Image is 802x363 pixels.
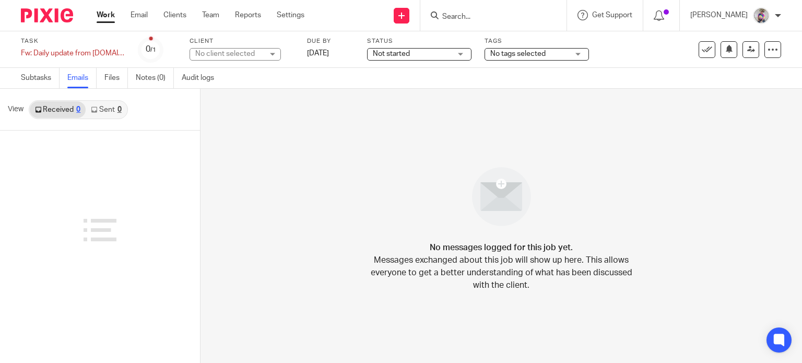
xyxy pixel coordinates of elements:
p: Messages exchanged about this job will show up here. This allows everyone to get a better underst... [363,254,640,291]
span: Not started [373,50,410,57]
a: Received0 [30,101,86,118]
input: Search [441,13,535,22]
label: Tags [485,37,589,45]
a: Notes (0) [136,68,174,88]
span: Get Support [592,11,632,19]
span: No tags selected [490,50,546,57]
img: image [465,160,538,233]
a: Sent0 [86,101,126,118]
small: /1 [150,47,156,53]
a: Team [202,10,219,20]
a: Emails [67,68,97,88]
label: Task [21,37,125,45]
div: Fw: Daily update from [DOMAIN_NAME] for: Tax agent and adviser guidance [21,48,125,58]
a: Clients [163,10,186,20]
a: Files [104,68,128,88]
a: Email [131,10,148,20]
label: Status [367,37,471,45]
a: Work [97,10,115,20]
a: Audit logs [182,68,222,88]
img: Pixie [21,8,73,22]
div: Fw: Daily update from GOV.UK for: Tax agent and adviser guidance [21,48,125,58]
div: 0 [117,106,122,113]
a: Subtasks [21,68,60,88]
p: [PERSON_NAME] [690,10,748,20]
div: 0 [146,43,156,55]
div: No client selected [195,49,263,59]
img: DBTieDye.jpg [753,7,770,24]
label: Client [190,37,294,45]
h4: No messages logged for this job yet. [430,241,573,254]
a: Reports [235,10,261,20]
span: View [8,104,23,115]
a: Settings [277,10,304,20]
span: [DATE] [307,50,329,57]
label: Due by [307,37,354,45]
div: 0 [76,106,80,113]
